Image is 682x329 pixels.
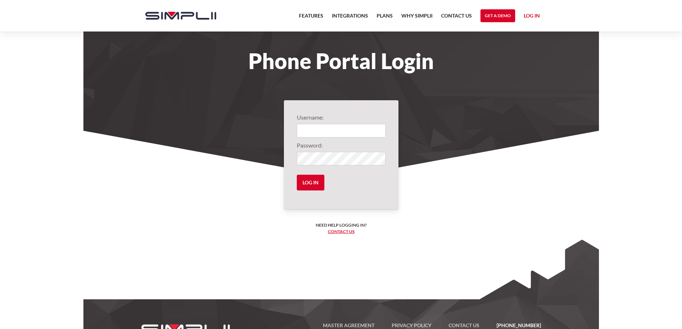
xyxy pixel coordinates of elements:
[332,11,368,24] a: Integrations
[297,113,386,122] label: Username:
[377,11,393,24] a: Plans
[480,9,515,22] a: Get a Demo
[316,222,367,235] h6: Need help logging in? ‍
[145,12,216,20] img: Simplii
[138,53,544,69] h1: Phone Portal Login
[299,11,323,24] a: Features
[328,229,354,234] a: Contact us
[297,113,386,196] form: Login
[401,11,432,24] a: Why Simplii
[297,141,386,150] label: Password:
[524,11,540,22] a: Log in
[297,175,324,190] input: Log in
[441,11,472,24] a: Contact US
